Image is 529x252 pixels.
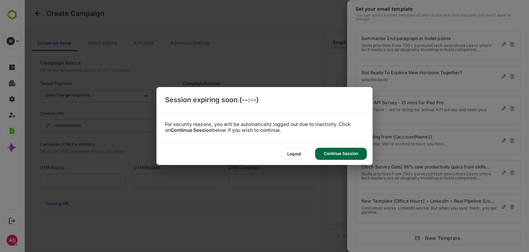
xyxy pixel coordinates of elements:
[281,148,307,160] div: Logout
[331,7,497,11] p: Set your email template
[170,127,212,133] b: Continue Session
[315,148,367,160] div: Continue Session
[337,36,473,41] p: Summarize 2nd paragraph in bullet points
[331,13,497,21] p: You can select a saved template of your choice and lock the parts you don’t want to change
[337,142,422,146] p: Welcome. We’re excited to have you here.
[337,78,438,82] p: wdwdwdwdd
[157,87,372,112] div: Session expiring soon (--:--)
[337,100,473,105] p: 2025 API Survey - 15 mins for iPad Pro
[337,165,473,169] p: [Tech Survey Data] 86% saw productivity gains from skills {{Group Company Name}} training
[157,122,372,133] div: For security reasons, you will be automatically logged out due to inactivity. Click on below if y...
[337,199,473,203] p: New Template [Office Hours] + LinkedIn = Real Pipeline (Live Workflow Session)
[337,135,422,139] p: Greeting from {{accountName}}
[331,231,497,245] button: New Template
[337,172,473,180] p: Skills priorities from 750+ surveyed tech executives Learn where tech leaders are strategically i...
[337,43,473,52] p: Skills priorities from 750+ surveyed tech executives Learn where tech leaders are strategically i...
[337,70,438,75] p: Not Ready To Explore New Horizons Together?
[337,108,473,116] p: Quick favor - we're doing our annual API survey and need your input.
[337,206,473,214] p: Cold email works. LinkedIn works. But when you sync them, you get pipeline.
